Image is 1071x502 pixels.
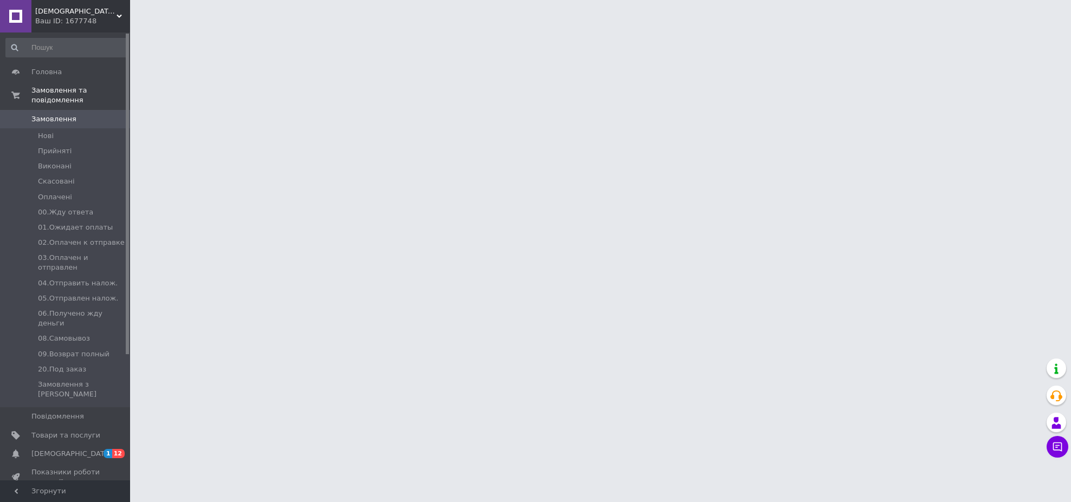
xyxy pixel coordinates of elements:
[38,146,72,156] span: Прийняті
[38,309,126,328] span: 06.Получено жду деньги
[38,364,86,374] span: 20.Под заказ
[31,412,84,421] span: Повідомлення
[38,223,113,232] span: 01.Ожидает оплаты
[38,131,54,141] span: Нові
[31,431,100,440] span: Товари та послуги
[31,467,100,487] span: Показники роботи компанії
[38,253,126,272] span: 03.Оплачен и отправлен
[38,349,109,359] span: 09.Возврат полный
[104,449,112,458] span: 1
[38,238,125,247] span: 02.Оплачен к отправке
[35,6,117,16] span: Корал-Торг
[5,38,127,57] input: Пошук
[38,207,93,217] span: 00.Жду ответа
[38,177,75,186] span: Скасовані
[31,449,112,459] span: [DEMOGRAPHIC_DATA]
[31,114,76,124] span: Замовлення
[38,278,118,288] span: 04.Отправить налож.
[38,294,118,303] span: 05.Отправлен налож.
[112,449,125,458] span: 12
[38,192,72,202] span: Оплачені
[31,86,130,105] span: Замовлення та повідомлення
[35,16,130,26] div: Ваш ID: 1677748
[38,161,72,171] span: Виконані
[38,334,90,343] span: 08.Самовывоз
[31,67,62,77] span: Головна
[38,380,126,399] span: Замовлення з [PERSON_NAME]
[1047,436,1068,458] button: Чат з покупцем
